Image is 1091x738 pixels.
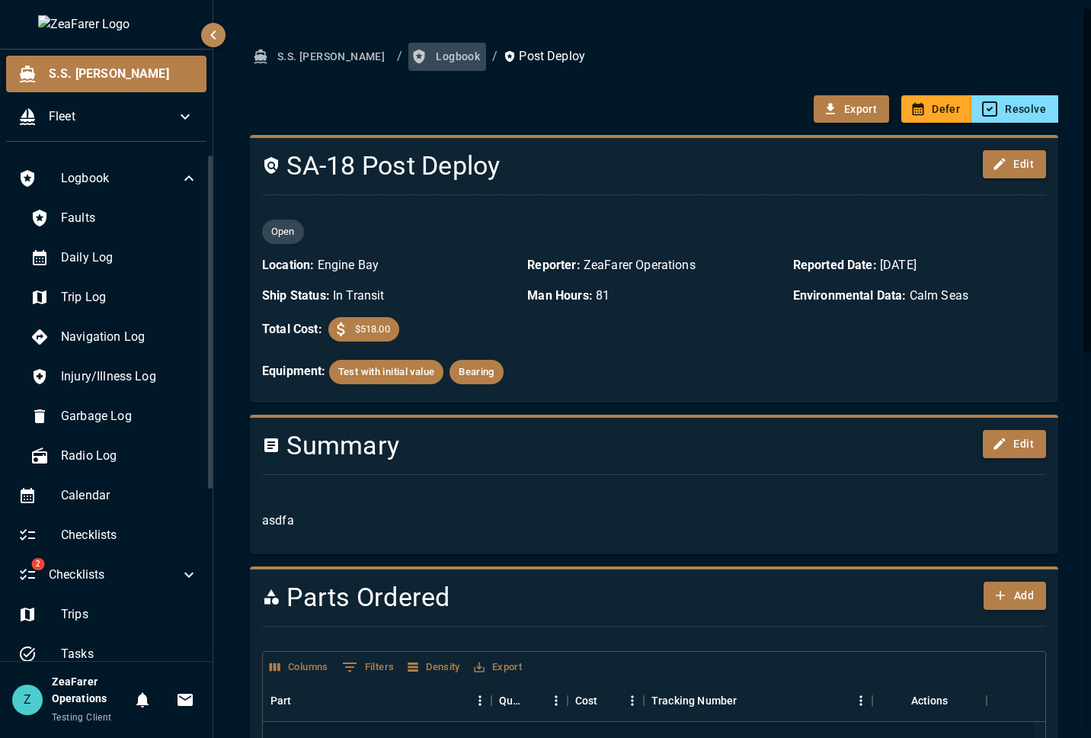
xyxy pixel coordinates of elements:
button: Edit [983,430,1046,458]
div: Part [263,679,491,722]
div: 2Checklists [6,557,210,593]
div: Part [270,679,292,722]
button: Sort [598,690,619,711]
div: Faults [18,200,210,236]
span: Tasks [61,645,198,663]
div: Trips [6,596,210,633]
p: Calm Seas [793,287,1046,305]
span: Logbook [61,169,180,188]
span: Open [262,224,304,239]
span: Navigation Log [61,328,198,346]
button: Invitations [170,685,200,715]
p: ZeaFarer Operations [527,256,780,274]
p: asdfa [262,512,1046,530]
div: Tracking Number [651,679,737,722]
button: Density [404,656,464,679]
b: Equipment: [262,364,326,378]
div: Daily Log [18,239,210,276]
span: Bearing [450,364,504,381]
button: Notifications [127,685,158,715]
div: Tasks [6,636,210,672]
p: [DATE] [793,256,1046,274]
button: Add [984,582,1046,610]
div: Z [12,685,43,715]
span: 2 [31,558,44,570]
div: Cost [568,679,644,722]
button: Menu [545,689,568,712]
b: Total Cost: [262,320,322,339]
b: Location: [262,258,314,272]
div: Tracking Number [644,679,872,722]
span: Faults [61,209,198,227]
h4: Summary [262,430,913,462]
div: Injury/Illness Log [18,358,210,395]
b: Reporter: [527,258,580,272]
button: Logbook [408,43,486,71]
h4: SA-18 Post Deploy [262,150,913,182]
button: Sort [292,690,313,711]
span: Radio Log [61,447,198,465]
span: Checklists [49,566,180,584]
span: Fleet [49,107,176,126]
p: 81 [527,287,780,305]
p: Post Deploy [504,47,585,66]
div: Cost [575,679,598,722]
button: Menu [849,689,872,712]
span: Trip Log [61,288,198,306]
p: In Transit [262,287,515,305]
div: Quantity [499,679,523,722]
div: Trip Log [18,279,210,316]
button: Sort [523,690,545,711]
b: Environmental Data: [793,288,907,303]
div: Logbook [6,160,210,197]
span: Testing Client [52,712,112,723]
div: Actions [911,679,949,722]
button: Menu [469,689,491,712]
button: Export [814,95,889,124]
button: Export [470,656,526,679]
span: Daily Log [61,249,198,267]
div: Calendar [6,477,210,514]
p: Engine Bay [262,256,515,274]
li: / [397,47,402,66]
div: Garbage Log [18,398,210,435]
button: Bearing [450,360,504,384]
li: / [492,47,498,66]
div: $518.00 [328,317,399,342]
div: Fleet [6,98,206,135]
div: Checklists [6,517,210,553]
span: $518.00 [346,322,399,337]
img: ZeaFarer Logo [38,15,175,34]
button: Edit [983,150,1046,178]
div: Navigation Log [18,319,210,355]
span: Garbage Log [61,407,198,425]
span: Checklists [61,526,198,544]
button: Show filters [338,655,398,679]
button: Test with initial value [329,360,444,384]
button: Defer [901,95,972,124]
span: Injury/Illness Log [61,367,198,386]
h4: Parts Ordered [262,582,913,614]
span: Trips [61,605,198,624]
button: Resolve [971,95,1058,124]
b: Man Hours: [527,288,593,303]
span: Calendar [61,486,198,505]
div: S.S. [PERSON_NAME] [6,56,206,92]
div: Quantity [491,679,568,722]
b: Ship Status: [262,288,330,303]
span: Test with initial value [329,364,444,381]
div: Radio Log [18,438,210,474]
button: Sort [737,690,758,711]
button: S.S. [PERSON_NAME] [250,43,391,71]
div: Actions [872,679,987,722]
span: S.S. [PERSON_NAME] [49,65,194,83]
button: Menu [621,689,644,712]
h6: ZeaFarer Operations [52,674,127,708]
b: Reported Date: [793,258,877,272]
button: Select columns [266,656,332,679]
